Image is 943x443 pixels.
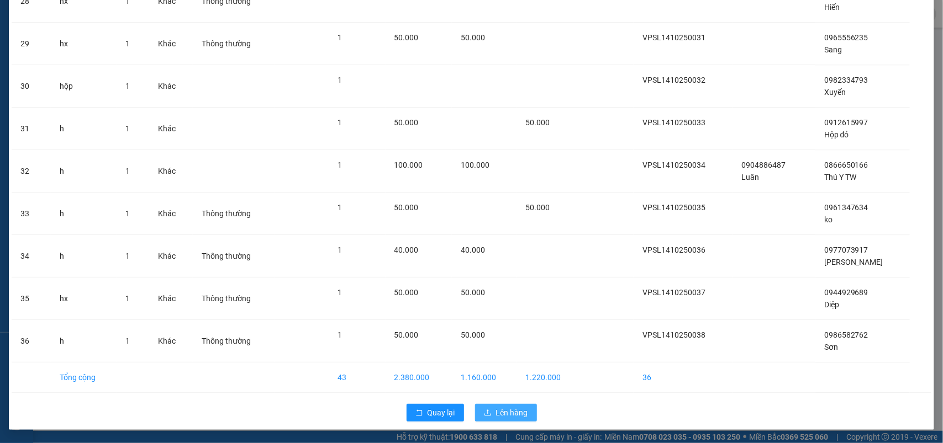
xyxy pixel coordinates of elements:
td: Khác [149,65,193,108]
span: 1 [338,118,343,127]
td: Khác [149,193,193,235]
td: 32 [12,150,51,193]
td: hx [51,277,117,320]
span: 50.000 [526,118,550,127]
span: Thú Y TW [824,173,856,182]
span: VPSL1410250037 [642,288,705,297]
td: 2.380.000 [386,362,452,393]
td: Khác [149,277,193,320]
td: h [51,108,117,150]
span: 40.000 [394,245,419,254]
span: VPSL1410250032 [642,76,705,84]
button: rollbackQuay lại [407,404,464,421]
span: 1 [125,82,130,90]
span: 100.000 [461,161,489,169]
td: Thông thường [193,235,275,277]
span: 50.000 [394,288,419,297]
span: 0904886487 [741,161,786,169]
span: VPSL1410250031 [642,33,705,42]
span: 1 [125,252,130,260]
span: Luân [741,173,759,182]
span: 0944929689 [824,288,868,297]
span: Hộp đỏ [824,130,849,139]
td: hx [51,23,117,65]
span: VPSL1410250034 [642,161,705,169]
td: Tổng cộng [51,362,117,393]
span: rollback [415,409,423,418]
li: Hotline: 0965551559 [103,41,462,55]
li: Số 378 [PERSON_NAME] ( trong nhà khách [GEOGRAPHIC_DATA]) [103,27,462,41]
span: 50.000 [461,33,485,42]
span: 50.000 [394,203,419,212]
span: 50.000 [526,203,550,212]
span: 0866650166 [824,161,868,169]
span: 1 [338,161,343,169]
span: ko [824,215,833,224]
span: 0982334793 [824,76,868,84]
span: 0977073917 [824,245,868,254]
span: 1 [125,337,130,345]
span: Sơn [824,343,838,351]
span: 1 [338,245,343,254]
td: Khác [149,108,193,150]
span: 50.000 [394,33,419,42]
td: Khác [149,150,193,193]
td: Thông thường [193,320,275,362]
span: 40.000 [461,245,485,254]
td: Thông thường [193,23,275,65]
td: Khác [149,235,193,277]
td: 35 [12,277,51,320]
span: 100.000 [394,161,423,169]
span: 50.000 [461,288,485,297]
td: h [51,193,117,235]
span: 50.000 [394,330,419,339]
span: 1 [338,288,343,297]
span: 1 [125,39,130,48]
td: 36 [12,320,51,362]
td: 36 [634,362,733,393]
td: 29 [12,23,51,65]
span: upload [484,409,492,418]
span: 50.000 [394,118,419,127]
td: Khác [149,320,193,362]
span: 1 [338,33,343,42]
span: Sang [824,45,842,54]
span: 1 [125,209,130,218]
span: Lên hàng [496,407,528,419]
span: 1 [125,294,130,303]
span: Hiến [824,3,840,12]
span: Quay lại [428,407,455,419]
span: VPSL1410250033 [642,118,705,127]
span: 1 [125,167,130,175]
td: 34 [12,235,51,277]
span: Xuyến [824,88,846,97]
span: 0965556235 [824,33,868,42]
span: 0961347634 [824,203,868,212]
span: VPSL1410250035 [642,203,705,212]
td: 33 [12,193,51,235]
td: 43 [329,362,386,393]
td: h [51,150,117,193]
span: 1 [125,124,130,133]
span: VPSL1410250038 [642,330,705,339]
span: 1 [338,330,343,339]
td: h [51,320,117,362]
span: [PERSON_NAME] [824,258,883,266]
td: hộp [51,65,117,108]
td: Khác [149,23,193,65]
td: Thông thường [193,277,275,320]
td: 1.160.000 [452,362,517,393]
td: 30 [12,65,51,108]
button: uploadLên hàng [475,404,537,421]
span: VPSL1410250036 [642,245,705,254]
b: GỬI : VP Sơn La [14,80,120,98]
span: 0986582762 [824,330,868,339]
span: 0912615997 [824,118,868,127]
td: Thông thường [193,193,275,235]
td: h [51,235,117,277]
span: 1 [338,76,343,84]
span: Diệp [824,300,839,309]
span: 50.000 [461,330,485,339]
td: 31 [12,108,51,150]
td: 1.220.000 [517,362,582,393]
